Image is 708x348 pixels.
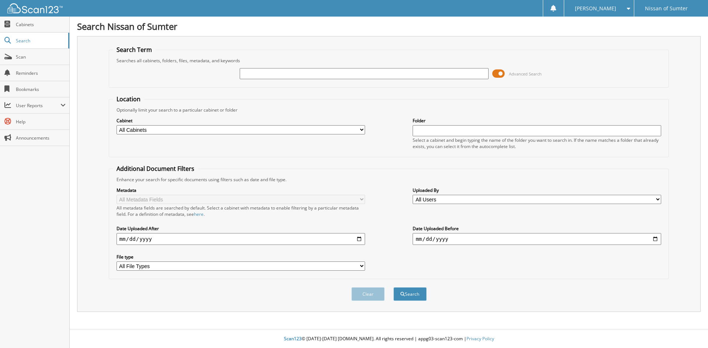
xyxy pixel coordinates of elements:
div: Searches all cabinets, folders, files, metadata, and keywords [113,57,665,64]
a: Privacy Policy [466,335,494,342]
button: Search [393,287,427,301]
span: Reminders [16,70,66,76]
img: scan123-logo-white.svg [7,3,63,13]
label: Folder [413,117,661,124]
label: File type [117,254,365,260]
span: Search [16,38,65,44]
label: Date Uploaded Before [413,225,661,232]
a: here [194,211,204,217]
span: [PERSON_NAME] [575,6,616,11]
div: Select a cabinet and begin typing the name of the folder you want to search in. If the name match... [413,137,661,150]
label: Metadata [117,187,365,193]
input: start [117,233,365,245]
label: Date Uploaded After [117,225,365,232]
span: User Reports [16,102,60,109]
button: Clear [351,287,385,301]
input: end [413,233,661,245]
span: Advanced Search [509,71,542,77]
div: Enhance your search for specific documents using filters such as date and file type. [113,176,665,183]
div: © [DATE]-[DATE] [DOMAIN_NAME]. All rights reserved | appg03-scan123-com | [70,330,708,348]
span: Cabinets [16,21,66,28]
div: All metadata fields are searched by default. Select a cabinet with metadata to enable filtering b... [117,205,365,217]
legend: Additional Document Filters [113,165,198,173]
span: Scan123 [284,335,302,342]
label: Uploaded By [413,187,661,193]
label: Cabinet [117,117,365,124]
span: Scan [16,54,66,60]
span: Announcements [16,135,66,141]
legend: Location [113,95,144,103]
span: Nissan of Sumter [645,6,688,11]
span: Bookmarks [16,86,66,92]
span: Help [16,119,66,125]
h1: Search Nissan of Sumter [77,20,701,32]
div: Optionally limit your search to a particular cabinet or folder [113,107,665,113]
legend: Search Term [113,46,156,54]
